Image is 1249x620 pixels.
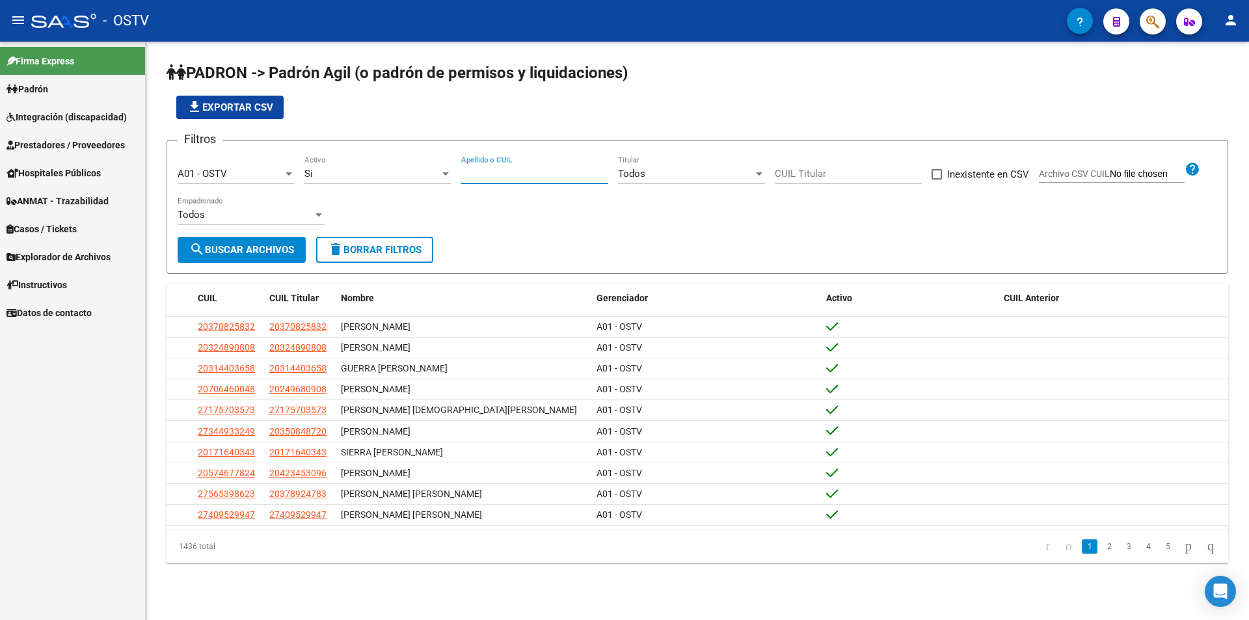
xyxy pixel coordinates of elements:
[187,99,202,115] mat-icon: file_download
[316,237,433,263] button: Borrar Filtros
[597,447,642,457] span: A01 - OSTV
[597,342,642,353] span: A01 - OSTV
[269,509,327,520] span: 27409529947
[198,363,255,373] span: 20314403658
[1138,535,1158,558] li: page 4
[1060,539,1078,554] a: go to previous page
[176,96,284,119] button: Exportar CSV
[1099,535,1119,558] li: page 2
[328,244,422,256] span: Borrar Filtros
[7,194,109,208] span: ANMAT - Trazabilidad
[1101,539,1117,554] a: 2
[269,405,327,415] span: 27175703573
[999,284,1228,312] datatable-header-cell: CUIL Anterior
[597,468,642,478] span: A01 - OSTV
[198,447,255,457] span: 20171640343
[269,293,319,303] span: CUIL Titular
[198,509,255,520] span: 27409529947
[341,293,374,303] span: Nombre
[304,168,313,180] span: Si
[198,489,255,499] span: 27565398623
[341,384,410,394] span: [PERSON_NAME]
[947,167,1029,182] span: Inexistente en CSV
[10,12,26,28] mat-icon: menu
[269,447,327,457] span: 20171640343
[597,321,642,332] span: A01 - OSTV
[341,489,482,499] span: [PERSON_NAME] [PERSON_NAME]
[167,64,628,82] span: PADRON -> Padrón Agil (o padrón de permisos y liquidaciones)
[178,237,306,263] button: Buscar Archivos
[1110,168,1185,180] input: Archivo CSV CUIL
[591,284,821,312] datatable-header-cell: Gerenciador
[341,509,482,520] span: [PERSON_NAME] [PERSON_NAME]
[198,468,255,478] span: 20574677824
[198,405,255,415] span: 27175703573
[597,405,642,415] span: A01 - OSTV
[7,250,111,264] span: Explorador de Archivos
[7,278,67,292] span: Instructivos
[7,166,101,180] span: Hospitales Públicos
[7,306,92,320] span: Datos de contacto
[336,284,591,312] datatable-header-cell: Nombre
[7,82,48,96] span: Padrón
[1179,539,1198,554] a: go to next page
[341,363,448,373] span: GUERRA [PERSON_NAME]
[198,342,255,353] span: 20324890808
[341,405,577,415] span: [PERSON_NAME] [DEMOGRAPHIC_DATA][PERSON_NAME]
[826,293,852,303] span: Activo
[1082,539,1097,554] a: 1
[341,321,410,332] span: [PERSON_NAME]
[264,284,336,312] datatable-header-cell: CUIL Titular
[1202,539,1220,554] a: go to last page
[198,321,255,332] span: 20370825832
[597,509,642,520] span: A01 - OSTV
[341,426,410,437] span: [PERSON_NAME]
[269,321,327,332] span: 20370825832
[269,489,327,499] span: 20378924783
[597,489,642,499] span: A01 - OSTV
[269,384,327,394] span: 20249680908
[178,209,205,221] span: Todos
[167,530,377,563] div: 1436 total
[1080,535,1099,558] li: page 1
[178,130,222,148] h3: Filtros
[1039,168,1110,179] span: Archivo CSV CUIL
[1205,576,1236,607] div: Open Intercom Messenger
[341,447,443,457] span: SIERRA [PERSON_NAME]
[103,7,149,35] span: - OSTV
[269,363,327,373] span: 20314403658
[269,342,327,353] span: 20324890808
[187,101,273,113] span: Exportar CSV
[1004,293,1059,303] span: CUIL Anterior
[597,426,642,437] span: A01 - OSTV
[1119,535,1138,558] li: page 3
[269,426,327,437] span: 20350848720
[7,54,74,68] span: Firma Express
[1223,12,1239,28] mat-icon: person
[821,284,999,312] datatable-header-cell: Activo
[269,468,327,478] span: 20423453096
[597,293,648,303] span: Gerenciador
[341,468,410,478] span: [PERSON_NAME]
[178,168,227,180] span: A01 - OSTV
[597,363,642,373] span: A01 - OSTV
[7,222,77,236] span: Casos / Tickets
[597,384,642,394] span: A01 - OSTV
[1121,539,1136,554] a: 3
[328,241,343,257] mat-icon: delete
[7,138,125,152] span: Prestadores / Proveedores
[1140,539,1156,554] a: 4
[198,293,217,303] span: CUIL
[1185,161,1200,177] mat-icon: help
[1160,539,1175,554] a: 5
[1040,539,1056,554] a: go to first page
[618,168,645,180] span: Todos
[198,426,255,437] span: 27344933249
[189,241,205,257] mat-icon: search
[1158,535,1177,558] li: page 5
[193,284,264,312] datatable-header-cell: CUIL
[341,342,410,353] span: [PERSON_NAME]
[198,384,255,394] span: 20706460048
[7,110,127,124] span: Integración (discapacidad)
[189,244,294,256] span: Buscar Archivos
